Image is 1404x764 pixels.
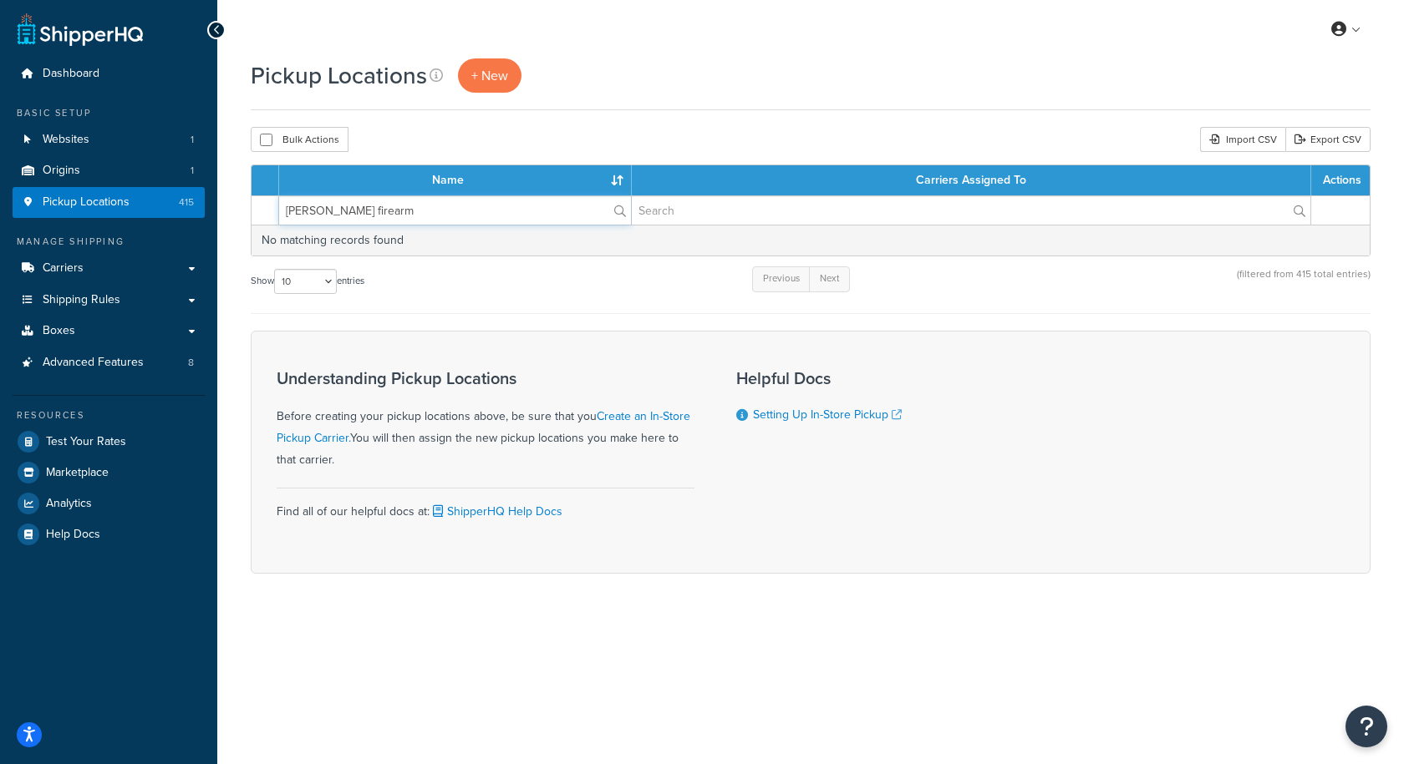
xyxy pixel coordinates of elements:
[13,106,205,120] div: Basic Setup
[251,59,427,92] h1: Pickup Locations
[279,165,632,195] th: Name : activate to sort column ascending
[18,13,143,46] a: ShipperHQ Home
[46,528,100,542] span: Help Docs
[43,195,130,210] span: Pickup Locations
[277,488,694,523] div: Find all of our helpful docs at:
[13,316,205,347] a: Boxes
[736,369,920,387] h3: Helpful Docs
[13,347,205,378] a: Advanced Features 8
[13,155,205,186] li: Origins
[188,356,194,370] span: 8
[46,497,92,511] span: Analytics
[1345,706,1387,747] button: Open Resource Center
[1311,165,1370,195] th: Actions
[251,269,364,294] label: Show entries
[46,435,126,449] span: Test Your Rates
[13,124,205,155] li: Websites
[43,261,84,276] span: Carriers
[251,127,348,152] button: Bulk Actions
[753,406,902,423] a: Setting Up In-Store Pickup
[13,124,205,155] a: Websites 1
[1200,127,1285,152] div: Import CSV
[13,187,205,218] li: Pickup Locations
[43,164,80,178] span: Origins
[179,195,194,210] span: 415
[13,285,205,316] a: Shipping Rules
[191,164,194,178] span: 1
[632,165,1311,195] th: Carriers Assigned To
[13,155,205,186] a: Origins 1
[752,266,811,291] a: Previous
[277,369,694,387] h3: Understanding Pickup Locations
[43,67,99,81] span: Dashboard
[43,133,89,147] span: Websites
[13,235,205,249] div: Manage Shipping
[809,266,850,291] a: Next
[632,196,1310,225] input: Search
[13,458,205,488] a: Marketplace
[13,347,205,378] li: Advanced Features
[471,66,508,85] span: + New
[43,356,144,370] span: Advanced Features
[13,253,205,284] a: Carriers
[1237,265,1371,301] div: (filtered from 415 total entries)
[13,58,205,89] a: Dashboard
[46,466,109,480] span: Marketplace
[13,519,205,549] a: Help Docs
[274,269,337,294] select: Showentries
[277,369,694,471] div: Before creating your pickup locations above, be sure that you You will then assign the new pickup...
[13,187,205,218] a: Pickup Locations 415
[279,196,631,225] input: Search
[458,58,521,93] a: + New
[430,503,562,520] a: ShipperHQ Help Docs
[191,133,194,147] span: 1
[13,408,205,422] div: Resources
[13,427,205,457] a: Test Your Rates
[43,293,120,307] span: Shipping Rules
[43,324,75,338] span: Boxes
[1285,127,1371,152] a: Export CSV
[252,225,1370,256] td: No matching records found
[13,488,205,519] a: Analytics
